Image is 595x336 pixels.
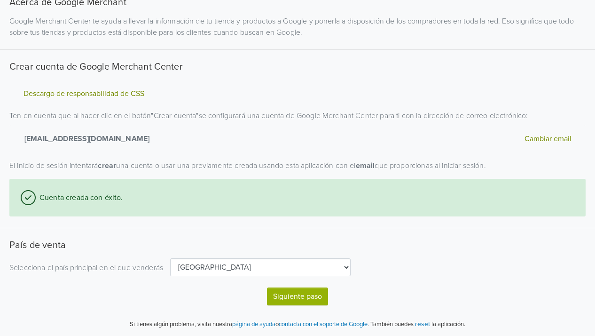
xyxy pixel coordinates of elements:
[9,160,586,171] p: El inicio de sesión intentará una cuenta o usar una previamente creada usando esta aplicación con...
[232,320,275,328] a: página de ayuda
[9,110,586,152] p: Ten en cuenta que al hacer clic en el botón " Crear cuenta " se configurará una cuenta de Google ...
[36,192,123,203] span: Cuenta creada con éxito.
[130,320,369,329] p: Si tienes algún problema, visita nuestra o .
[356,161,375,170] strong: email
[9,262,163,273] p: Selecciona el país principal en el que venderás
[2,16,593,38] div: Google Merchant Center te ayuda a llevar la información de tu tienda y productos a Google y poner...
[98,161,116,170] strong: crear
[9,61,586,72] h5: Crear cuenta de Google Merchant Center
[415,319,430,329] button: reset
[21,89,147,99] button: Descargo de responsabilidad de CSS
[369,319,465,329] p: También puedes la aplicación.
[279,320,368,328] a: contacta con el soporte de Google
[522,133,574,145] button: Cambiar email
[267,288,328,305] button: Siguiente paso
[21,133,149,144] strong: [EMAIL_ADDRESS][DOMAIN_NAME]
[9,240,586,251] h5: País de venta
